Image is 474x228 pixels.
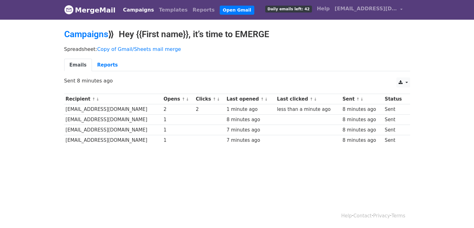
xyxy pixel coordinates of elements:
[373,213,390,219] a: Privacy
[96,97,99,102] a: ↓
[64,94,162,104] th: Recipient
[353,213,371,219] a: Contact
[162,94,194,104] th: Opens
[64,29,108,39] a: Campaigns
[64,29,410,40] h2: ⟫ Hey {{First name}}, it’s time to EMERGE
[194,94,225,104] th: Clicks
[265,97,268,102] a: ↓
[275,94,341,104] th: Last clicked
[121,4,156,16] a: Campaigns
[314,97,317,102] a: ↓
[227,116,274,123] div: 8 minutes ago
[332,2,405,17] a: [EMAIL_ADDRESS][DOMAIN_NAME]
[227,106,274,113] div: 1 minute ago
[64,5,74,14] img: MergeMail logo
[383,104,407,115] td: Sent
[227,126,274,134] div: 7 minutes ago
[342,126,382,134] div: 8 minutes ago
[164,106,193,113] div: 2
[342,116,382,123] div: 8 minutes ago
[342,106,382,113] div: 8 minutes ago
[383,125,407,135] td: Sent
[314,2,332,15] a: Help
[310,97,313,102] a: ↑
[263,2,314,15] a: Daily emails left: 42
[360,97,364,102] a: ↓
[356,97,360,102] a: ↑
[64,59,92,72] a: Emails
[383,135,407,146] td: Sent
[64,104,162,115] td: [EMAIL_ADDRESS][DOMAIN_NAME]
[265,6,312,12] span: Daily emails left: 42
[64,77,410,84] p: Sent 8 minutes ago
[64,125,162,135] td: [EMAIL_ADDRESS][DOMAIN_NAME]
[156,4,190,16] a: Templates
[261,97,264,102] a: ↑
[64,135,162,146] td: [EMAIL_ADDRESS][DOMAIN_NAME]
[164,116,193,123] div: 1
[335,5,397,12] span: [EMAIL_ADDRESS][DOMAIN_NAME]
[190,4,217,16] a: Reports
[164,137,193,144] div: 1
[92,97,95,102] a: ↑
[220,6,254,15] a: Open Gmail
[341,94,383,104] th: Sent
[383,115,407,125] td: Sent
[97,46,181,52] a: Copy of Gmail/Sheets mail merge
[196,106,223,113] div: 2
[64,46,410,52] p: Spreadsheet:
[227,137,274,144] div: 7 minutes ago
[213,97,216,102] a: ↑
[225,94,275,104] th: Last opened
[217,97,220,102] a: ↓
[64,3,116,17] a: MergeMail
[341,213,352,219] a: Help
[383,94,407,104] th: Status
[186,97,189,102] a: ↓
[182,97,185,102] a: ↑
[64,115,162,125] td: [EMAIL_ADDRESS][DOMAIN_NAME]
[342,137,382,144] div: 8 minutes ago
[277,106,340,113] div: less than a minute ago
[92,59,123,72] a: Reports
[164,126,193,134] div: 1
[391,213,405,219] a: Terms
